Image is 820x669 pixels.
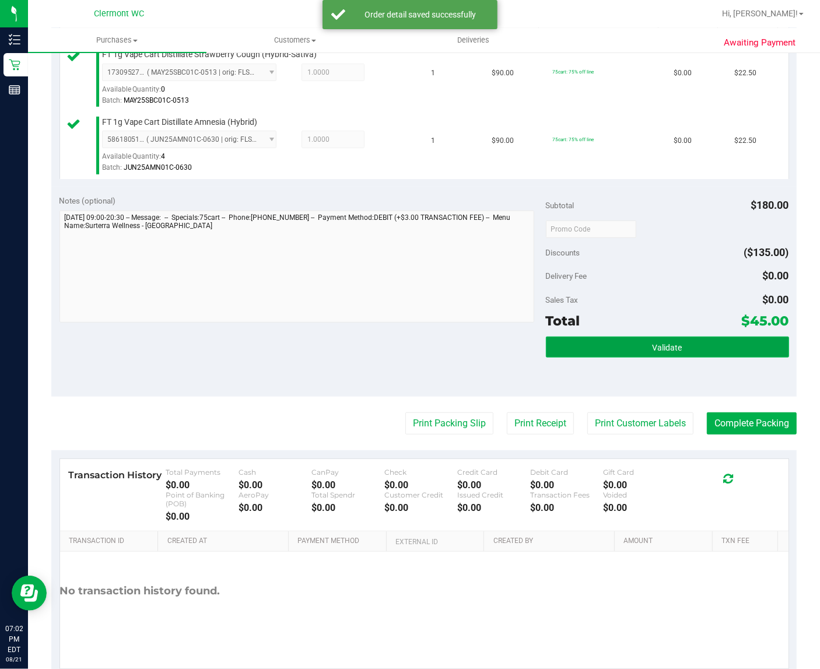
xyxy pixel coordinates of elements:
[124,96,190,104] span: MAY25SBC01C-0513
[311,491,384,499] div: Total Spendr
[763,269,789,282] span: $0.00
[60,552,220,631] div: No transaction history found.
[239,502,311,513] div: $0.00
[546,242,580,263] span: Discounts
[166,479,239,491] div: $0.00
[653,343,682,352] span: Validate
[239,468,311,477] div: Cash
[721,537,773,546] a: Txn Fee
[162,152,166,160] span: 4
[546,220,636,238] input: Promo Code
[431,135,435,146] span: 1
[674,68,692,79] span: $0.00
[507,412,574,435] button: Print Receipt
[5,655,23,664] p: 08/21
[552,136,594,142] span: 75cart: 75% off line
[59,196,116,205] span: Notes (optional)
[9,84,20,96] inline-svg: Reports
[530,468,603,477] div: Debit Card
[102,163,122,171] span: Batch:
[546,271,587,281] span: Delivery Fee
[744,246,789,258] span: ($135.00)
[587,412,693,435] button: Print Customer Labels
[603,468,676,477] div: Gift Card
[742,313,789,329] span: $45.00
[124,163,192,171] span: JUN25AMN01C-0630
[207,35,384,45] span: Customers
[94,9,144,19] span: Clermont WC
[384,28,563,52] a: Deliveries
[9,34,20,45] inline-svg: Inventory
[28,28,206,52] a: Purchases
[166,511,239,522] div: $0.00
[311,502,384,513] div: $0.00
[162,85,166,93] span: 0
[492,135,514,146] span: $90.00
[603,479,676,491] div: $0.00
[623,537,707,546] a: Amount
[12,576,47,611] iframe: Resource center
[239,479,311,491] div: $0.00
[457,479,530,491] div: $0.00
[239,491,311,499] div: AeroPay
[384,502,457,513] div: $0.00
[166,491,239,508] div: Point of Banking (POB)
[530,479,603,491] div: $0.00
[734,135,756,146] span: $22.50
[457,502,530,513] div: $0.00
[492,68,514,79] span: $90.00
[457,491,530,499] div: Issued Credit
[206,28,385,52] a: Customers
[297,537,381,546] a: Payment Method
[9,59,20,71] inline-svg: Retail
[674,135,692,146] span: $0.00
[166,468,239,477] div: Total Payments
[167,537,284,546] a: Created At
[722,9,798,18] span: Hi, [PERSON_NAME]!
[552,69,594,75] span: 75cart: 75% off line
[102,81,286,104] div: Available Quantity:
[311,468,384,477] div: CanPay
[405,412,493,435] button: Print Packing Slip
[311,479,384,491] div: $0.00
[734,68,756,79] span: $22.50
[102,96,122,104] span: Batch:
[386,531,484,552] th: External ID
[546,313,580,329] span: Total
[441,35,505,45] span: Deliveries
[530,502,603,513] div: $0.00
[5,624,23,655] p: 07:02 PM EDT
[763,293,789,306] span: $0.00
[384,468,457,477] div: Check
[69,537,153,546] a: Transaction ID
[751,199,789,211] span: $180.00
[546,337,789,358] button: Validate
[603,491,676,499] div: Voided
[530,491,603,499] div: Transaction Fees
[384,479,457,491] div: $0.00
[102,148,286,171] div: Available Quantity:
[28,35,206,45] span: Purchases
[724,36,796,50] span: Awaiting Payment
[384,491,457,499] div: Customer Credit
[102,117,258,128] span: FT 1g Vape Cart Distillate Amnesia (Hybrid)
[603,502,676,513] div: $0.00
[457,468,530,477] div: Credit Card
[546,295,579,304] span: Sales Tax
[352,9,489,20] div: Order detail saved successfully
[102,49,317,60] span: FT 1g Vape Cart Distillate Strawberry Cough (Hybrid-Sativa)
[493,537,610,546] a: Created By
[546,201,574,210] span: Subtotal
[431,68,435,79] span: 1
[707,412,797,435] button: Complete Packing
